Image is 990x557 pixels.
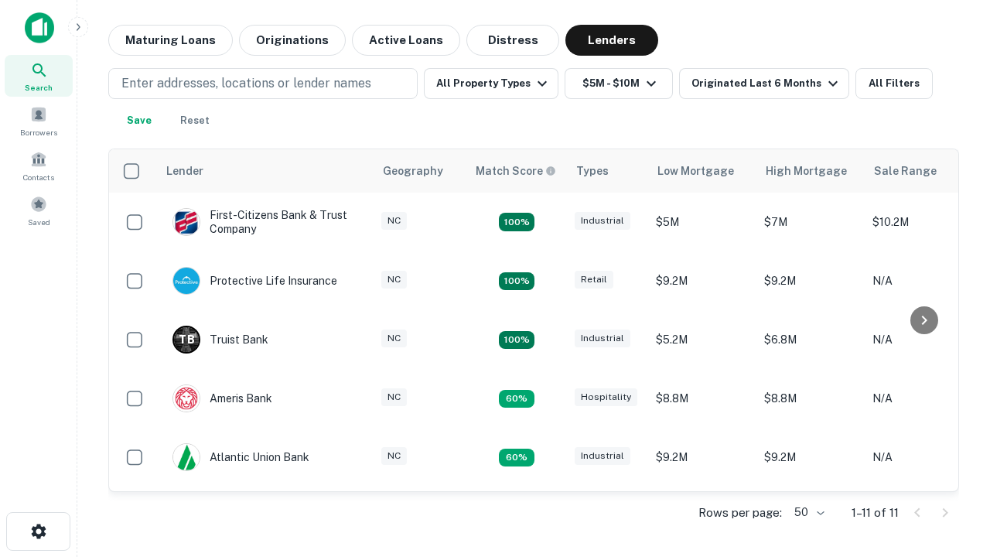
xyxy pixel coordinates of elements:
button: Reset [170,105,220,136]
a: Search [5,55,73,97]
iframe: Chat Widget [913,384,990,458]
td: $6.3M [648,487,756,545]
div: Types [576,162,609,180]
div: NC [381,388,407,406]
div: NC [381,212,407,230]
p: 1–11 of 11 [852,504,899,522]
button: Enter addresses, locations or lender names [108,68,418,99]
div: Geography [383,162,443,180]
td: $8.8M [756,369,865,428]
div: Industrial [575,212,630,230]
div: Hospitality [575,388,637,406]
div: First-citizens Bank & Trust Company [172,208,358,236]
div: Matching Properties: 3, hasApolloMatch: undefined [499,331,534,350]
span: Search [25,81,53,94]
th: Low Mortgage [648,149,756,193]
button: All Property Types [424,68,558,99]
img: picture [173,385,200,412]
td: $9.2M [756,428,865,487]
div: Industrial [575,330,630,347]
button: Lenders [565,25,658,56]
td: $5M [648,193,756,251]
span: Borrowers [20,126,57,138]
button: $5M - $10M [565,68,673,99]
a: Borrowers [5,100,73,142]
button: All Filters [855,68,933,99]
div: Matching Properties: 1, hasApolloMatch: undefined [499,449,534,467]
div: NC [381,330,407,347]
h6: Match Score [476,162,553,179]
td: $7M [756,193,865,251]
img: picture [173,268,200,294]
th: Types [567,149,648,193]
img: capitalize-icon.png [25,12,54,43]
div: Matching Properties: 1, hasApolloMatch: undefined [499,390,534,408]
div: Low Mortgage [657,162,734,180]
img: picture [173,444,200,470]
button: Maturing Loans [108,25,233,56]
button: Active Loans [352,25,460,56]
p: Enter addresses, locations or lender names [121,74,371,93]
th: High Mortgage [756,149,865,193]
td: $8.8M [648,369,756,428]
div: Matching Properties: 2, hasApolloMatch: undefined [499,213,534,231]
button: Originated Last 6 Months [679,68,849,99]
th: Geography [374,149,466,193]
td: $9.2M [648,428,756,487]
td: $9.2M [648,251,756,310]
div: NC [381,447,407,465]
p: Rows per page: [698,504,782,522]
p: T B [179,332,194,348]
div: Originated Last 6 Months [691,74,842,93]
td: $6.3M [756,487,865,545]
div: Ameris Bank [172,384,272,412]
a: Saved [5,190,73,231]
div: Matching Properties: 2, hasApolloMatch: undefined [499,272,534,291]
div: Capitalize uses an advanced AI algorithm to match your search with the best lender. The match sco... [476,162,556,179]
span: Contacts [23,171,54,183]
div: Truist Bank [172,326,268,354]
a: Contacts [5,145,73,186]
div: NC [381,271,407,289]
div: Industrial [575,447,630,465]
div: Retail [575,271,613,289]
span: Saved [28,216,50,228]
button: Save your search to get updates of matches that match your search criteria. [114,105,164,136]
th: Lender [157,149,374,193]
th: Capitalize uses an advanced AI algorithm to match your search with the best lender. The match sco... [466,149,567,193]
div: 50 [788,501,827,524]
img: picture [173,209,200,235]
td: $6.8M [756,310,865,369]
div: Sale Range [874,162,937,180]
div: Lender [166,162,203,180]
div: Atlantic Union Bank [172,443,309,471]
button: Distress [466,25,559,56]
button: Originations [239,25,346,56]
td: $9.2M [756,251,865,310]
div: High Mortgage [766,162,847,180]
td: $5.2M [648,310,756,369]
div: Protective Life Insurance [172,267,337,295]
